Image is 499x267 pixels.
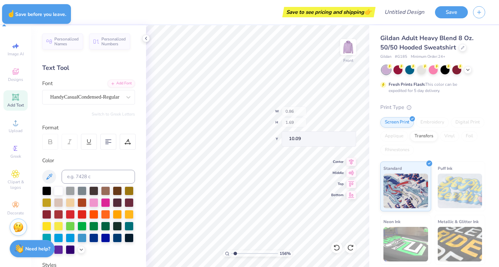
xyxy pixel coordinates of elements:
div: Screen Print [380,117,414,128]
button: Save [435,6,468,18]
span: Neon Ink [383,218,400,225]
div: Text Tool [42,63,135,73]
span: Image AI [8,51,24,57]
span: Upload [9,128,22,133]
span: Metallic & Glitter Ink [438,218,479,225]
div: This color can be expedited for 5 day delivery. [389,81,474,94]
input: Untitled Design [379,5,430,19]
div: Foil [461,131,478,141]
img: Standard [383,174,428,208]
img: Neon Ink [383,227,428,261]
span: # G185 [395,54,407,60]
span: Standard [383,165,402,172]
span: Bottom [331,193,344,197]
span: Add Text [7,102,24,108]
span: Gildan Adult Heavy Blend 8 Oz. 50/50 Hooded Sweatshirt [380,34,473,52]
div: Color [42,157,135,165]
span: Top [331,182,344,186]
strong: Need help? [25,246,50,252]
img: Puff Ink [438,174,482,208]
button: Switch to Greek Letters [92,111,135,117]
div: Vinyl [440,131,459,141]
span: Designs [8,77,23,82]
span: Puff Ink [438,165,452,172]
strong: Fresh Prints Flash: [389,82,425,87]
div: Embroidery [416,117,449,128]
div: Front [343,57,353,64]
span: Middle [331,171,344,175]
input: e.g. 7428 c [62,170,135,184]
label: Font [42,80,53,88]
span: Personalized Names [54,37,79,46]
span: 👉 [364,8,372,16]
span: Minimum Order: 24 + [411,54,445,60]
span: Center [331,159,344,164]
span: 156 % [280,250,291,257]
span: Clipart & logos [3,179,28,190]
img: Metallic & Glitter Ink [438,227,482,261]
div: Digital Print [451,117,484,128]
img: Front [341,40,355,54]
div: Save to see pricing and shipping [284,7,374,17]
div: Applique [380,131,408,141]
span: Greek [10,154,21,159]
div: Rhinestones [380,145,414,155]
span: Personalized Numbers [101,37,126,46]
span: Decorate [7,210,24,216]
div: Format [42,124,136,132]
span: Gildan [380,54,391,60]
div: Transfers [410,131,438,141]
div: Print Type [380,103,485,111]
div: Add Font [108,80,135,88]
